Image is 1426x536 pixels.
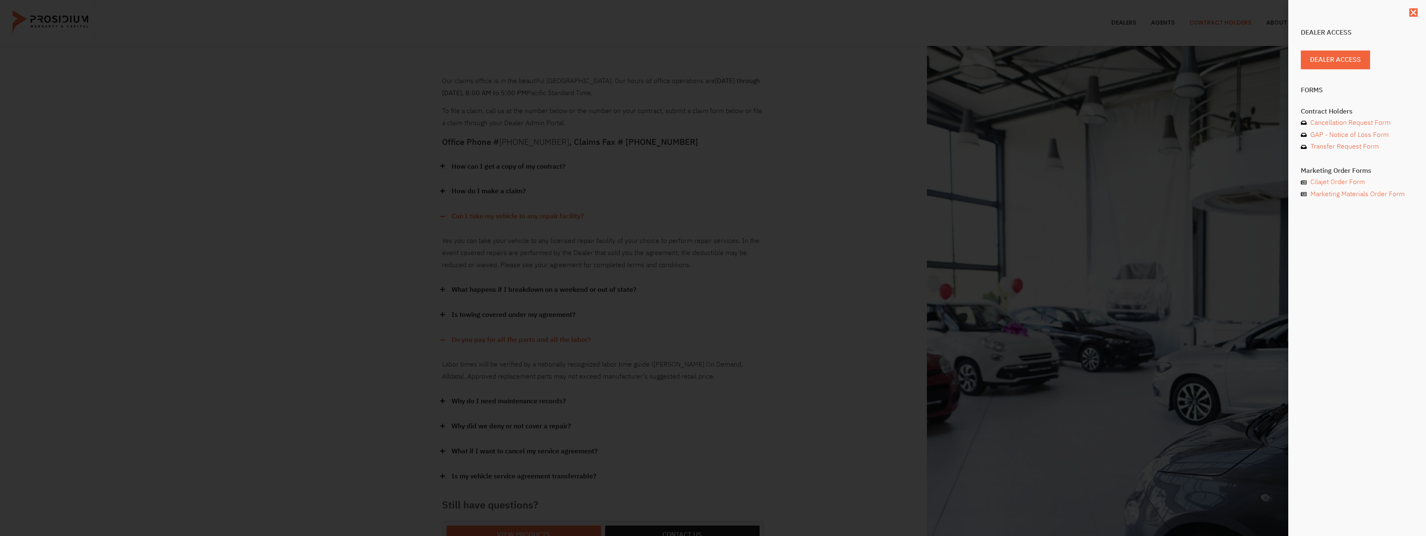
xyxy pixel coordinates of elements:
[1301,117,1413,129] a: Cancellation Request Form
[1308,188,1405,200] span: Marketing Materials Order Form
[1308,141,1379,153] span: Transfer Request Form
[1308,117,1391,129] span: Cancellation Request Form
[1301,87,1413,94] h4: Forms
[1301,51,1370,69] a: Dealer Access
[1301,188,1413,200] a: Marketing Materials Order Form
[1310,54,1361,66] span: Dealer Access
[1301,108,1413,115] h4: Contract Holders
[1308,176,1365,188] span: Cilajet Order Form
[1308,129,1389,141] span: GAP - Notice of Loss Form
[1301,141,1413,153] a: Transfer Request Form
[1409,8,1418,17] a: Close
[1301,167,1413,174] h4: Marketing Order Forms
[1301,129,1413,141] a: GAP - Notice of Loss Form
[1301,176,1413,188] a: Cilajet Order Form
[1301,29,1413,36] h4: Dealer Access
